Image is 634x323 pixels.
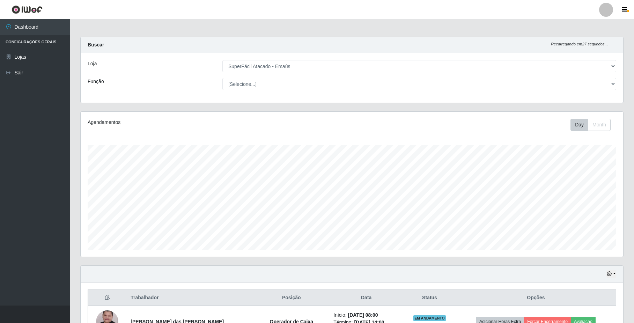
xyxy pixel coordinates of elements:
th: Trabalhador [126,290,253,306]
th: Opções [456,290,616,306]
label: Loja [88,60,97,67]
i: Recarregando em 27 segundos... [551,42,608,46]
th: Status [403,290,456,306]
th: Data [329,290,403,306]
span: EM ANDAMENTO [413,315,446,321]
div: Toolbar with button groups [570,119,616,131]
time: [DATE] 08:00 [348,312,378,318]
div: Agendamentos [88,119,302,126]
th: Posição [253,290,329,306]
button: Month [588,119,611,131]
strong: Buscar [88,42,104,47]
button: Day [570,119,588,131]
img: CoreUI Logo [12,5,43,14]
div: First group [570,119,611,131]
label: Função [88,78,104,85]
li: Início: [333,311,399,319]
